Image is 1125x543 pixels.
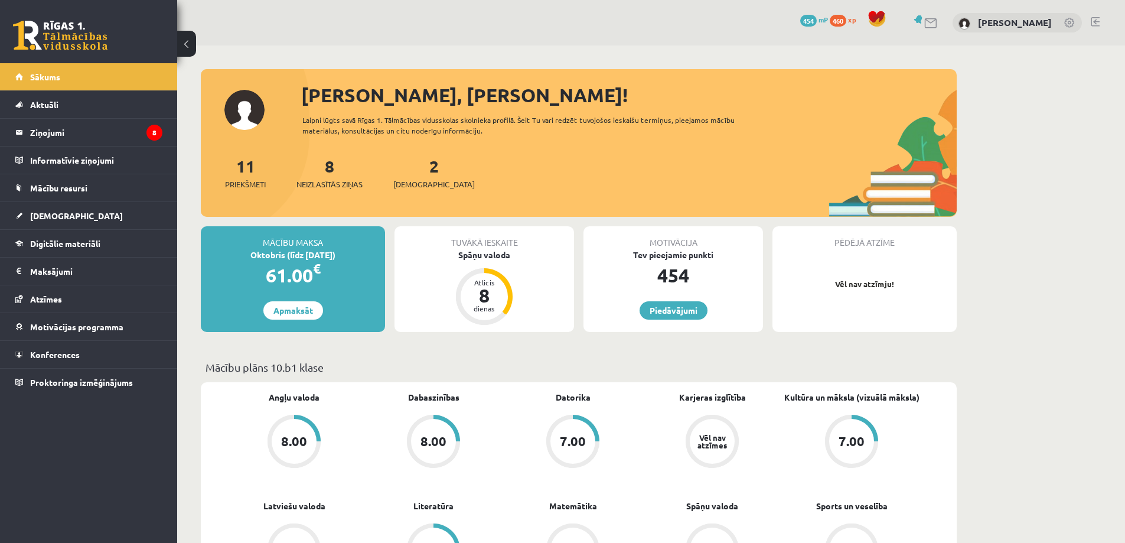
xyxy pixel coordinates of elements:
[364,415,503,470] a: 8.00
[30,238,100,249] span: Digitālie materiāli
[848,15,856,24] span: xp
[772,226,957,249] div: Pēdējā atzīme
[281,435,307,448] div: 8.00
[30,258,162,285] legend: Maksājumi
[15,313,162,340] a: Motivācijas programma
[263,301,323,320] a: Apmaksāt
[467,305,502,312] div: dienas
[30,321,123,332] span: Motivācijas programma
[393,155,475,190] a: 2[DEMOGRAPHIC_DATA]
[778,278,951,290] p: Vēl nav atzīmju!
[394,249,574,261] div: Spāņu valoda
[467,286,502,305] div: 8
[15,369,162,396] a: Proktoringa izmēģinājums
[420,435,446,448] div: 8.00
[978,17,1052,28] a: [PERSON_NAME]
[225,178,266,190] span: Priekšmeti
[30,71,60,82] span: Sākums
[830,15,846,27] span: 460
[583,249,763,261] div: Tev pieejamie punkti
[30,99,58,110] span: Aktuāli
[413,500,454,512] a: Literatūra
[556,391,591,404] a: Datorika
[15,147,162,174] a: Informatīvie ziņojumi
[583,261,763,290] div: 454
[201,249,385,261] div: Oktobris (līdz [DATE])
[225,155,266,190] a: 11Priekšmeti
[206,359,952,375] p: Mācību plāns 10.b1 klase
[15,119,162,146] a: Ziņojumi8
[30,210,123,221] span: [DEMOGRAPHIC_DATA]
[296,155,363,190] a: 8Neizlasītās ziņas
[15,91,162,118] a: Aktuāli
[201,261,385,290] div: 61.00
[13,21,107,50] a: Rīgas 1. Tālmācības vidusskola
[549,500,597,512] a: Matemātika
[819,15,828,24] span: mP
[146,125,162,141] i: 8
[643,415,782,470] a: Vēl nav atzīmes
[679,391,746,404] a: Karjeras izglītība
[394,226,574,249] div: Tuvākā ieskaite
[224,415,364,470] a: 8.00
[269,391,319,404] a: Angļu valoda
[839,435,865,448] div: 7.00
[296,178,363,190] span: Neizlasītās ziņas
[830,15,862,24] a: 460 xp
[560,435,586,448] div: 7.00
[696,434,729,449] div: Vēl nav atzīmes
[408,391,459,404] a: Dabaszinības
[686,500,738,512] a: Spāņu valoda
[784,391,919,404] a: Kultūra un māksla (vizuālā māksla)
[15,341,162,368] a: Konferences
[958,18,970,30] img: Martins Birkmanis
[15,174,162,201] a: Mācību resursi
[30,349,80,360] span: Konferences
[816,500,888,512] a: Sports un veselība
[800,15,828,24] a: 454 mP
[782,415,921,470] a: 7.00
[313,260,321,277] span: €
[30,147,162,174] legend: Informatīvie ziņojumi
[467,279,502,286] div: Atlicis
[15,230,162,257] a: Digitālie materiāli
[30,119,162,146] legend: Ziņojumi
[800,15,817,27] span: 454
[302,115,756,136] div: Laipni lūgts savā Rīgas 1. Tālmācības vidusskolas skolnieka profilā. Šeit Tu vari redzēt tuvojošo...
[394,249,574,327] a: Spāņu valoda Atlicis 8 dienas
[15,285,162,313] a: Atzīmes
[15,63,162,90] a: Sākums
[640,301,707,320] a: Piedāvājumi
[393,178,475,190] span: [DEMOGRAPHIC_DATA]
[503,415,643,470] a: 7.00
[30,183,87,193] span: Mācību resursi
[15,202,162,229] a: [DEMOGRAPHIC_DATA]
[15,258,162,285] a: Maksājumi
[30,377,133,388] span: Proktoringa izmēģinājums
[30,294,62,304] span: Atzīmes
[583,226,763,249] div: Motivācija
[201,226,385,249] div: Mācību maksa
[263,500,325,512] a: Latviešu valoda
[301,81,957,109] div: [PERSON_NAME], [PERSON_NAME]!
